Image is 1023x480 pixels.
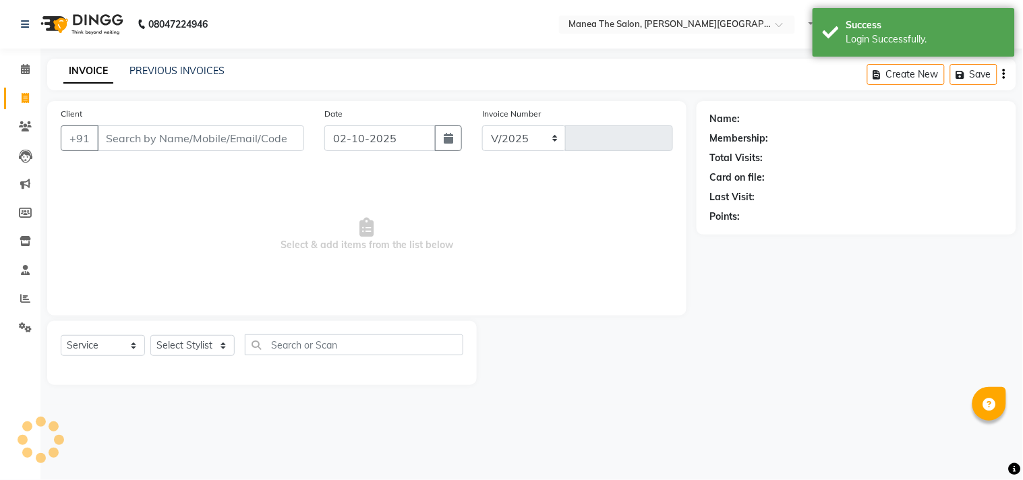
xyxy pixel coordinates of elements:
[710,151,763,165] div: Total Visits:
[710,171,765,185] div: Card on file:
[148,5,208,43] b: 08047224946
[129,65,225,77] a: PREVIOUS INVOICES
[710,131,769,146] div: Membership:
[950,64,997,85] button: Save
[710,112,740,126] div: Name:
[61,108,82,120] label: Client
[482,108,541,120] label: Invoice Number
[324,108,343,120] label: Date
[63,59,113,84] a: INVOICE
[61,125,98,151] button: +91
[710,210,740,224] div: Points:
[846,18,1005,32] div: Success
[245,334,463,355] input: Search or Scan
[34,5,127,43] img: logo
[97,125,304,151] input: Search by Name/Mobile/Email/Code
[710,190,755,204] div: Last Visit:
[867,64,945,85] button: Create New
[61,167,673,302] span: Select & add items from the list below
[846,32,1005,47] div: Login Successfully.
